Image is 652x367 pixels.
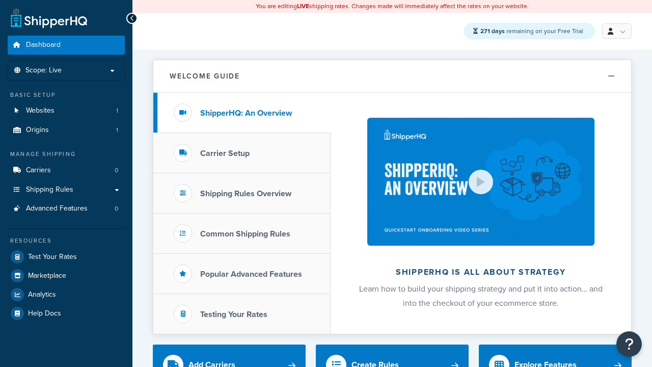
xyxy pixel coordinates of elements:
[116,107,118,115] span: 1
[26,204,88,213] span: Advanced Features
[28,309,61,318] span: Help Docs
[480,27,505,36] strong: 271 days
[25,66,62,75] span: Scope: Live
[26,186,73,194] span: Shipping Rules
[200,270,302,279] h3: Popular Advanced Features
[28,253,77,261] span: Test Your Rates
[8,199,125,218] li: Advanced Features
[200,109,292,118] h3: ShipperHQ: An Overview
[367,118,594,246] img: ShipperHQ is all about strategy
[359,283,603,309] span: Learn how to build your shipping strategy and put it into action… and into the checkout of your e...
[115,204,118,213] span: 0
[616,331,642,357] button: Open Resource Center
[26,166,51,175] span: Carriers
[200,189,291,198] h3: Shipping Rules Overview
[200,149,250,158] h3: Carrier Setup
[480,27,583,36] span: remaining on your Free Trial
[358,268,604,277] h2: ShipperHQ is all about strategy
[28,272,66,280] span: Marketplace
[8,199,125,218] a: Advanced Features0
[8,91,125,99] div: Basic Setup
[8,180,125,199] a: Shipping Rules
[8,304,125,323] a: Help Docs
[116,126,118,135] span: 1
[8,121,125,140] a: Origins1
[115,166,118,175] span: 0
[297,2,309,11] b: LIVE
[153,60,631,93] button: Welcome Guide
[8,267,125,285] a: Marketplace
[8,121,125,140] li: Origins
[8,36,125,55] a: Dashboard
[8,101,125,120] li: Websites
[8,161,125,180] li: Carriers
[8,150,125,159] div: Manage Shipping
[8,161,125,180] a: Carriers0
[28,291,56,299] span: Analytics
[8,285,125,304] a: Analytics
[26,41,61,49] span: Dashboard
[8,101,125,120] a: Websites1
[170,72,240,80] h2: Welcome Guide
[8,248,125,266] a: Test Your Rates
[200,229,290,239] h3: Common Shipping Rules
[200,310,267,319] h3: Testing Your Rates
[26,107,55,115] span: Websites
[26,126,49,135] span: Origins
[8,237,125,245] div: Resources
